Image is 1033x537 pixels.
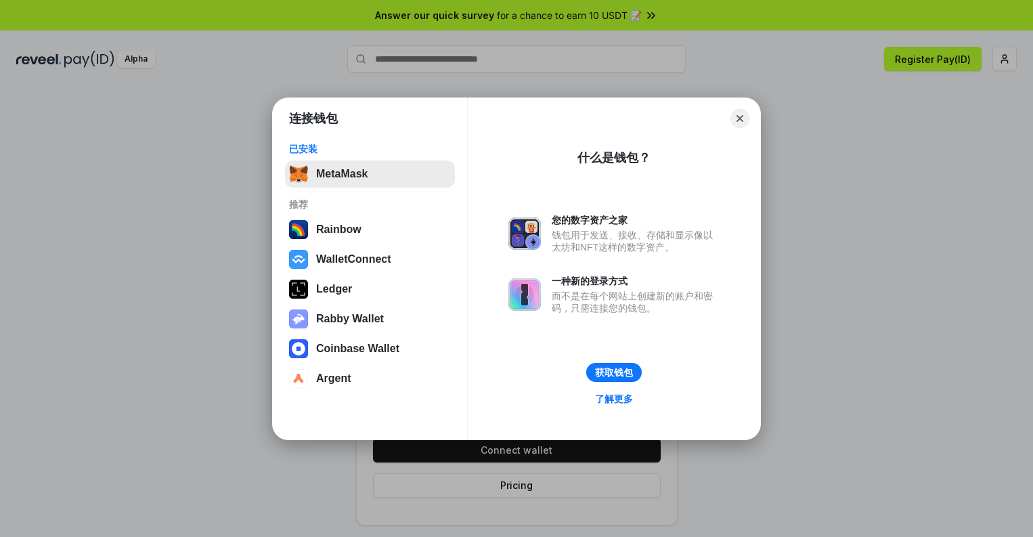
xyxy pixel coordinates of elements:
img: svg+xml,%3Csvg%20xmlns%3D%22http%3A%2F%2Fwww.w3.org%2F2000%2Fsvg%22%20fill%3D%22none%22%20viewBox... [508,217,541,250]
div: 一种新的登录方式 [552,275,720,287]
button: Argent [285,365,455,392]
div: Ledger [316,283,352,295]
div: 了解更多 [595,393,633,405]
div: MetaMask [316,168,368,180]
h1: 连接钱包 [289,110,338,127]
button: Rainbow [285,216,455,243]
img: svg+xml,%3Csvg%20xmlns%3D%22http%3A%2F%2Fwww.w3.org%2F2000%2Fsvg%22%20width%3D%2228%22%20height%3... [289,280,308,299]
img: svg+xml,%3Csvg%20width%3D%22120%22%20height%3D%22120%22%20viewBox%3D%220%200%20120%20120%22%20fil... [289,220,308,239]
div: 已安装 [289,143,451,155]
div: Argent [316,372,351,385]
div: 推荐 [289,198,451,211]
button: Coinbase Wallet [285,335,455,362]
img: svg+xml,%3Csvg%20width%3D%2228%22%20height%3D%2228%22%20viewBox%3D%220%200%2028%2028%22%20fill%3D... [289,369,308,388]
button: Rabby Wallet [285,305,455,332]
a: 了解更多 [587,390,641,408]
div: 而不是在每个网站上创建新的账户和密码，只需连接您的钱包。 [552,290,720,314]
img: svg+xml,%3Csvg%20width%3D%2228%22%20height%3D%2228%22%20viewBox%3D%220%200%2028%2028%22%20fill%3D... [289,339,308,358]
div: Rabby Wallet [316,313,384,325]
img: svg+xml,%3Csvg%20fill%3D%22none%22%20height%3D%2233%22%20viewBox%3D%220%200%2035%2033%22%20width%... [289,165,308,184]
img: svg+xml,%3Csvg%20width%3D%2228%22%20height%3D%2228%22%20viewBox%3D%220%200%2028%2028%22%20fill%3D... [289,250,308,269]
button: Ledger [285,276,455,303]
div: Coinbase Wallet [316,343,399,355]
div: 您的数字资产之家 [552,214,720,226]
img: svg+xml,%3Csvg%20xmlns%3D%22http%3A%2F%2Fwww.w3.org%2F2000%2Fsvg%22%20fill%3D%22none%22%20viewBox... [289,309,308,328]
button: Close [730,109,749,128]
div: 什么是钱包？ [577,150,651,166]
div: Rainbow [316,223,361,236]
div: WalletConnect [316,253,391,265]
div: 获取钱包 [595,366,633,379]
div: 钱包用于发送、接收、存储和显示像以太坊和NFT这样的数字资产。 [552,229,720,253]
button: MetaMask [285,160,455,188]
button: 获取钱包 [586,363,642,382]
img: svg+xml,%3Csvg%20xmlns%3D%22http%3A%2F%2Fwww.w3.org%2F2000%2Fsvg%22%20fill%3D%22none%22%20viewBox... [508,278,541,311]
button: WalletConnect [285,246,455,273]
